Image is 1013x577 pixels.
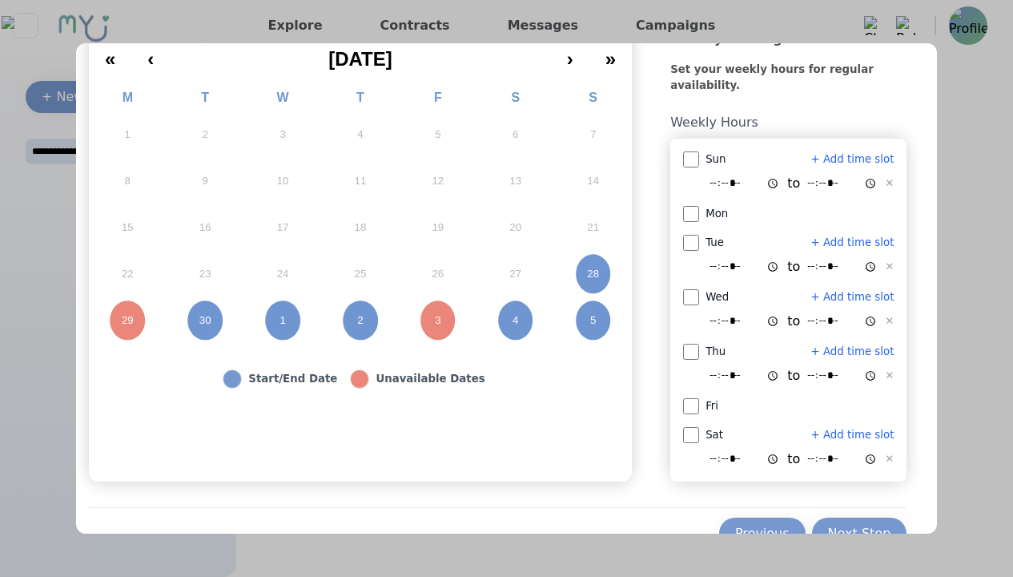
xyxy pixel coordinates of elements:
[244,297,322,344] button: October 1, 2025
[125,127,131,142] abbr: September 1, 2025
[705,235,724,251] label: Tue
[811,289,894,305] button: + Add time slot
[277,220,289,235] abbr: September 17, 2025
[509,220,521,235] abbr: September 20, 2025
[587,220,599,235] abbr: September 21, 2025
[735,524,790,543] div: Previous
[167,204,244,251] button: September 16, 2025
[476,251,554,297] button: September 27, 2025
[885,259,894,275] button: ✕
[203,174,208,188] abbr: September 9, 2025
[670,30,906,62] div: Weekly Visiting Hours
[244,158,322,204] button: September 10, 2025
[476,297,554,344] button: October 4, 2025
[399,158,476,204] button: September 12, 2025
[705,398,718,414] label: Fri
[719,518,806,550] button: Previous
[554,251,632,297] button: September 28, 2025
[476,111,554,158] button: September 6, 2025
[590,127,596,142] abbr: September 7, 2025
[432,220,444,235] abbr: September 19, 2025
[509,174,521,188] abbr: September 13, 2025
[811,151,894,167] button: + Add time slot
[787,366,800,385] span: to
[167,251,244,297] button: September 23, 2025
[432,267,444,281] abbr: September 26, 2025
[587,267,599,281] abbr: September 28, 2025
[885,368,894,384] button: ✕
[885,176,894,192] button: ✕
[123,91,133,104] abbr: Monday
[89,297,167,344] button: September 29, 2025
[167,297,244,344] button: September 30, 2025
[277,267,289,281] abbr: September 24, 2025
[322,204,400,251] button: September 18, 2025
[399,204,476,251] button: September 19, 2025
[787,174,800,193] span: to
[885,451,894,467] button: ✕
[705,206,728,222] label: Mon
[476,158,554,204] button: September 13, 2025
[356,91,364,104] abbr: Thursday
[376,371,484,387] div: Unavailable Dates
[89,158,167,204] button: September 8, 2025
[89,251,167,297] button: September 22, 2025
[122,267,134,281] abbr: September 22, 2025
[434,91,442,104] abbr: Friday
[322,297,400,344] button: October 2, 2025
[244,111,322,158] button: September 3, 2025
[705,151,726,167] label: Sun
[279,313,285,328] abbr: October 1, 2025
[885,313,894,329] button: ✕
[828,524,891,543] div: Next Step
[670,62,883,113] div: Set your weekly hours for regular availability.
[355,174,367,188] abbr: September 11, 2025
[89,36,131,71] button: «
[476,204,554,251] button: September 20, 2025
[322,158,400,204] button: September 11, 2025
[203,127,208,142] abbr: September 2, 2025
[812,518,907,550] button: Next Step
[201,91,209,104] abbr: Tuesday
[357,313,363,328] abbr: October 2, 2025
[355,220,367,235] abbr: September 18, 2025
[513,313,518,328] abbr: October 4, 2025
[170,36,551,71] button: [DATE]
[511,91,520,104] abbr: Saturday
[787,450,800,469] span: to
[125,174,131,188] abbr: September 8, 2025
[357,127,363,142] abbr: September 4, 2025
[705,344,726,360] label: Thu
[513,127,518,142] abbr: September 6, 2025
[89,111,167,158] button: September 1, 2025
[89,204,167,251] button: September 15, 2025
[811,235,894,251] button: + Add time slot
[328,48,392,70] span: [DATE]
[435,313,440,328] abbr: October 3, 2025
[355,267,367,281] abbr: September 25, 2025
[277,174,289,188] abbr: September 10, 2025
[551,36,589,71] button: ›
[399,111,476,158] button: September 5, 2025
[399,251,476,297] button: September 26, 2025
[554,204,632,251] button: September 21, 2025
[244,204,322,251] button: September 17, 2025
[705,427,723,443] label: Sat
[590,313,596,328] abbr: October 5, 2025
[167,111,244,158] button: September 2, 2025
[705,289,729,305] label: Wed
[244,251,322,297] button: September 24, 2025
[432,174,444,188] abbr: September 12, 2025
[277,91,289,104] abbr: Wednesday
[435,127,440,142] abbr: September 5, 2025
[322,251,400,297] button: September 25, 2025
[787,312,800,331] span: to
[322,111,400,158] button: September 4, 2025
[554,158,632,204] button: September 14, 2025
[589,91,597,104] abbr: Sunday
[589,36,632,71] button: »
[199,220,211,235] abbr: September 16, 2025
[670,113,906,139] div: Weekly Hours
[199,313,211,328] abbr: September 30, 2025
[587,174,599,188] abbr: September 14, 2025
